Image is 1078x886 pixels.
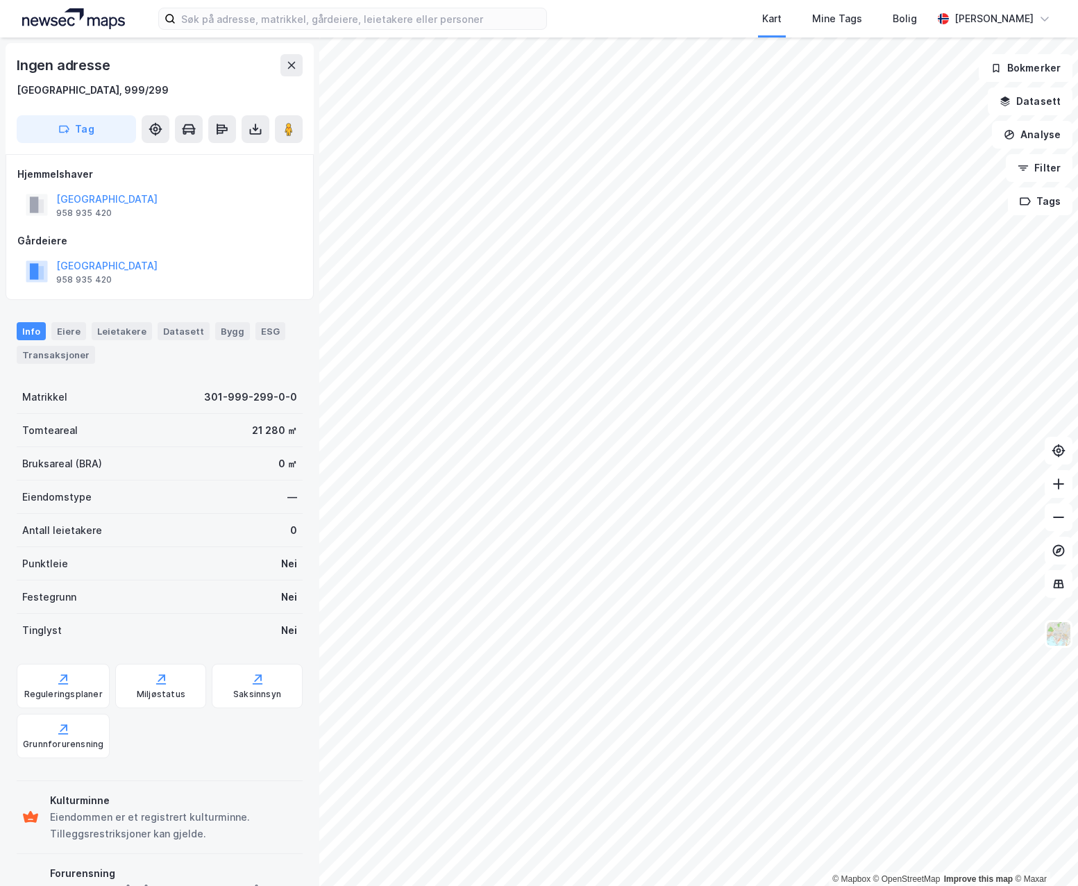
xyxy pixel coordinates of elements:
[17,82,169,99] div: [GEOGRAPHIC_DATA], 999/299
[22,589,76,605] div: Festegrunn
[281,589,297,605] div: Nei
[17,54,112,76] div: Ingen adresse
[255,322,285,340] div: ESG
[281,555,297,572] div: Nei
[50,809,297,842] div: Eiendommen er et registrert kulturminne. Tilleggsrestriksjoner kan gjelde.
[1006,154,1072,182] button: Filter
[22,622,62,639] div: Tinglyst
[50,792,297,809] div: Kulturminne
[24,689,103,700] div: Reguleringsplaner
[252,422,297,439] div: 21 280 ㎡
[22,555,68,572] div: Punktleie
[17,233,302,249] div: Gårdeiere
[944,874,1013,884] a: Improve this map
[17,322,46,340] div: Info
[22,422,78,439] div: Tomteareal
[762,10,782,27] div: Kart
[22,489,92,505] div: Eiendomstype
[50,865,297,882] div: Forurensning
[158,322,210,340] div: Datasett
[215,322,250,340] div: Bygg
[137,689,185,700] div: Miljøstatus
[92,322,152,340] div: Leietakere
[22,455,102,472] div: Bruksareal (BRA)
[23,739,103,750] div: Grunnforurensning
[992,121,1072,149] button: Analyse
[56,208,112,219] div: 958 935 420
[1045,621,1072,647] img: Z
[873,874,941,884] a: OpenStreetMap
[278,455,297,472] div: 0 ㎡
[51,322,86,340] div: Eiere
[17,115,136,143] button: Tag
[812,10,862,27] div: Mine Tags
[832,874,870,884] a: Mapbox
[290,522,297,539] div: 0
[22,8,125,29] img: logo.a4113a55bc3d86da70a041830d287a7e.svg
[233,689,281,700] div: Saksinnsyn
[281,622,297,639] div: Nei
[893,10,917,27] div: Bolig
[1009,819,1078,886] iframe: Chat Widget
[22,522,102,539] div: Antall leietakere
[988,87,1072,115] button: Datasett
[56,274,112,285] div: 958 935 420
[979,54,1072,82] button: Bokmerker
[17,346,95,364] div: Transaksjoner
[287,489,297,505] div: —
[17,166,302,183] div: Hjemmelshaver
[1008,187,1072,215] button: Tags
[22,389,67,406] div: Matrikkel
[204,389,297,406] div: 301-999-299-0-0
[176,8,546,29] input: Søk på adresse, matrikkel, gårdeiere, leietakere eller personer
[954,10,1034,27] div: [PERSON_NAME]
[1009,819,1078,886] div: Kontrollprogram for chat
